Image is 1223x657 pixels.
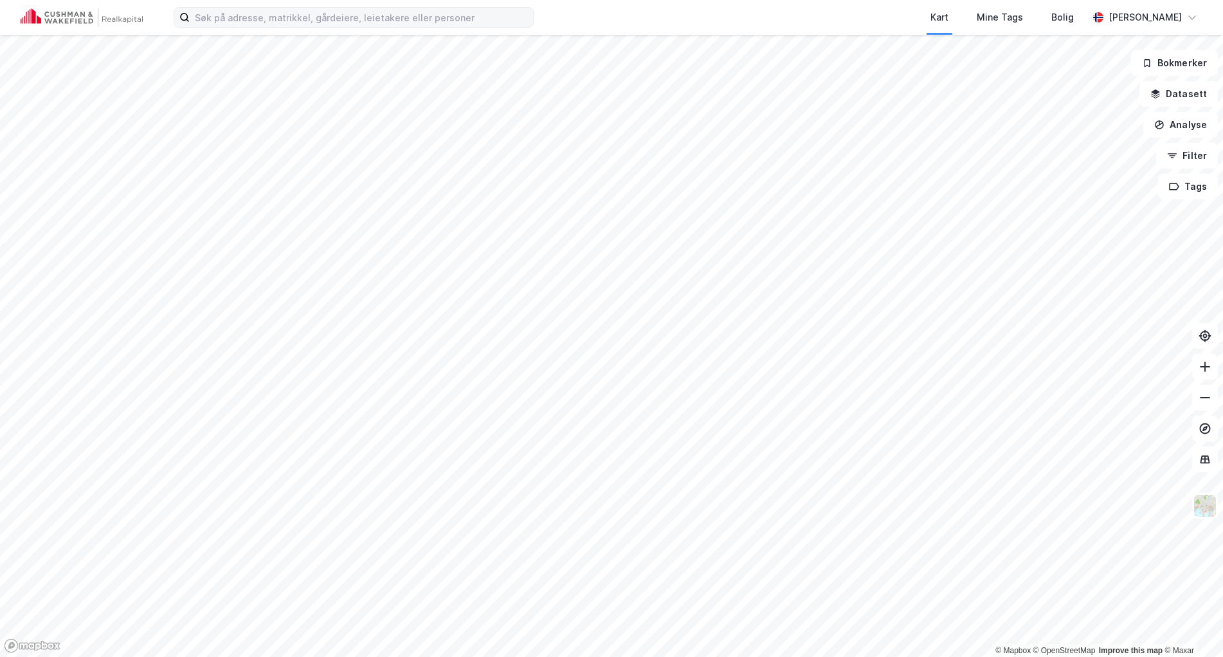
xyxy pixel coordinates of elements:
[1158,174,1218,199] button: Tags
[1051,10,1074,25] div: Bolig
[1143,112,1218,138] button: Analyse
[1109,10,1182,25] div: [PERSON_NAME]
[190,8,533,27] input: Søk på adresse, matrikkel, gårdeiere, leietakere eller personer
[1033,646,1096,655] a: OpenStreetMap
[1099,646,1163,655] a: Improve this map
[1159,595,1223,657] iframe: Chat Widget
[930,10,948,25] div: Kart
[21,8,143,26] img: cushman-wakefield-realkapital-logo.202ea83816669bd177139c58696a8fa1.svg
[1159,595,1223,657] div: Kontrollprogram for chat
[977,10,1023,25] div: Mine Tags
[1156,143,1218,169] button: Filter
[1139,81,1218,107] button: Datasett
[1131,50,1218,76] button: Bokmerker
[4,638,60,653] a: Mapbox homepage
[995,646,1031,655] a: Mapbox
[1193,494,1217,518] img: Z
